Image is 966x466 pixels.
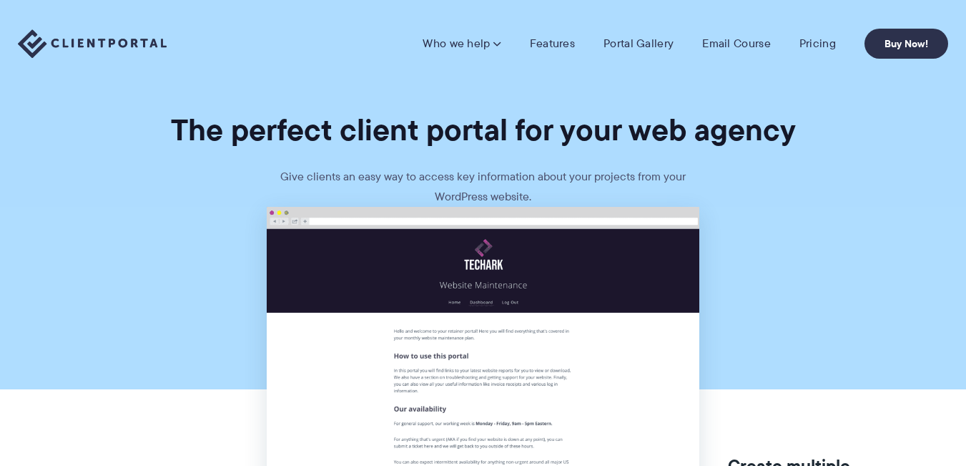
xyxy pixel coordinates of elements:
a: Portal Gallery [603,37,674,51]
a: Buy Now! [864,29,948,59]
a: Email Course [702,37,771,51]
a: Features [530,37,575,51]
a: Pricing [799,37,836,51]
a: Who we help [423,37,501,51]
p: Give clients an easy way to access key information about your projects from your WordPress website. [269,167,698,207]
